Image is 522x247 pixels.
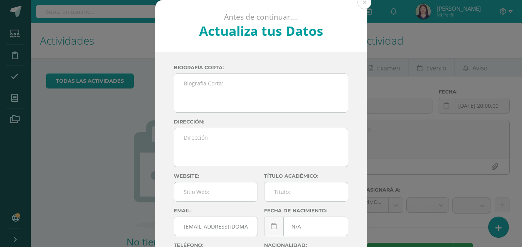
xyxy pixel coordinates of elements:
label: Biografía corta: [174,65,348,70]
p: Antes de continuar.... [176,12,346,22]
label: Website: [174,173,258,179]
input: Titulo: [264,182,348,201]
h2: Actualiza tus Datos [176,22,346,40]
label: Título académico: [264,173,348,179]
label: Email: [174,208,258,214]
input: Correo Electronico: [174,217,258,236]
input: Fecha de Nacimiento: [264,217,348,236]
label: Dirección: [174,119,348,125]
input: Sitio Web: [174,182,258,201]
label: Fecha de nacimiento: [264,208,348,214]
